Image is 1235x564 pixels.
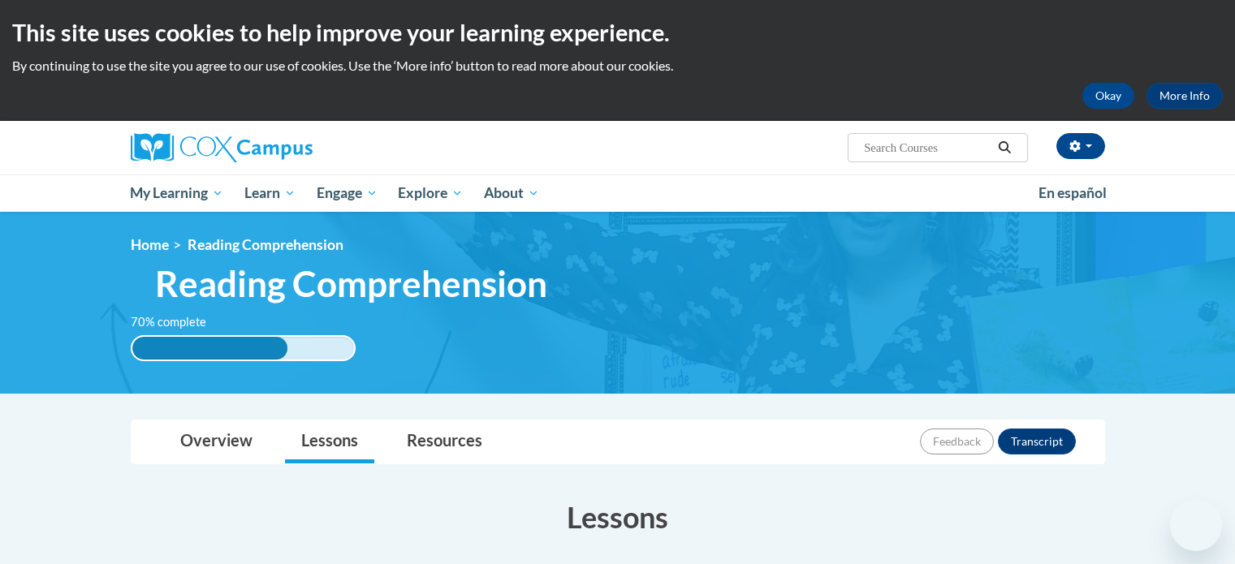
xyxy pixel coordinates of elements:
[306,174,388,212] a: Engage
[1170,499,1222,551] iframe: Button to launch messaging window
[188,236,343,253] span: Reading Comprehension
[131,133,439,162] a: Cox Campus
[120,174,235,212] a: My Learning
[992,138,1017,157] button: Search
[131,313,224,331] label: 70% complete
[998,428,1076,454] button: Transcript
[106,174,1129,212] div: Main menu
[398,183,463,203] span: Explore
[1028,176,1117,210] a: En español
[12,57,1223,75] p: By continuing to use the site you agree to our use of cookies. Use the ‘More info’ button to read...
[12,16,1223,49] h2: This site uses cookies to help improve your learning experience.
[317,183,378,203] span: Engage
[130,183,223,203] span: My Learning
[1056,133,1105,159] button: Account Settings
[1082,83,1134,109] button: Okay
[131,236,169,253] a: Home
[131,133,313,162] img: Cox Campus
[473,174,550,212] a: About
[132,337,287,359] div: 70% complete
[155,262,547,305] span: Reading Comprehension
[285,420,374,463] a: Lessons
[234,174,306,212] a: Learn
[164,420,269,463] a: Overview
[920,428,994,454] button: Feedback
[1039,184,1107,201] span: En español
[484,183,539,203] span: About
[244,183,296,203] span: Learn
[862,138,992,157] input: Search Courses
[131,497,1105,537] h3: Lessons
[387,174,473,212] a: Explore
[391,420,499,463] a: Resources
[1146,83,1223,109] a: More Info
